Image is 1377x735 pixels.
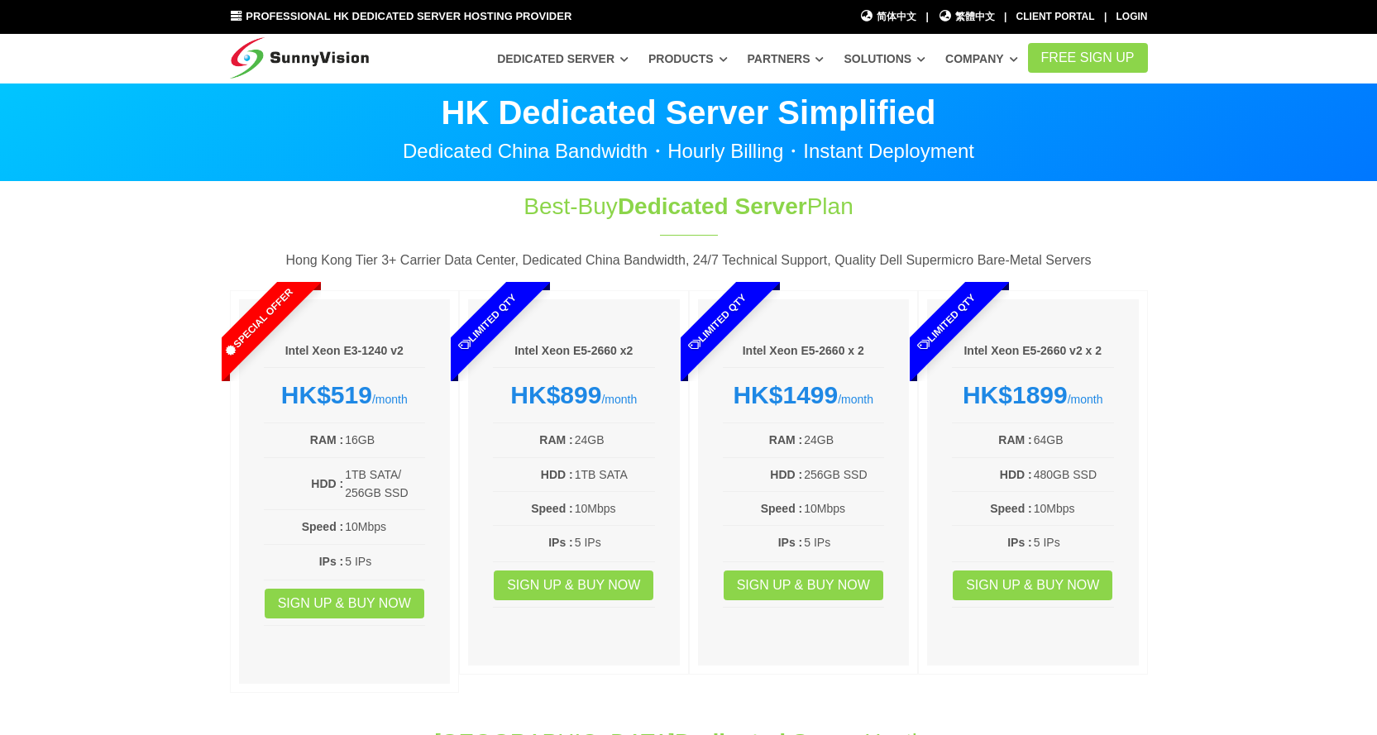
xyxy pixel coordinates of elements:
strong: HK$899 [510,381,601,408]
div: /month [952,380,1114,410]
b: HDD : [311,477,343,490]
h6: Intel Xeon E5-2660 v2 x 2 [952,343,1114,360]
span: Limited Qty [877,253,1016,392]
td: 1TB SATA/ 256GB SSD [344,465,425,504]
td: 10Mbps [574,499,655,518]
b: RAM : [539,433,572,446]
a: Dedicated Server [497,44,629,74]
b: IPs : [319,555,344,568]
td: 16GB [344,430,425,450]
strong: HK$1899 [963,381,1068,408]
h1: Best-Buy Plan [414,190,964,222]
h6: Intel Xeon E3-1240 v2 [264,343,426,360]
span: Dedicated Server [618,193,807,219]
b: IPs : [778,536,803,549]
td: 24GB [574,430,655,450]
span: Professional HK Dedicated Server Hosting Provider [246,10,571,22]
a: Solutions [844,44,925,74]
a: Client Portal [1016,11,1095,22]
div: /month [493,380,655,410]
a: Partners [748,44,825,74]
b: RAM : [310,433,343,446]
a: Sign up & Buy Now [494,570,653,600]
b: Speed : [302,520,344,533]
li: | [1104,9,1107,25]
li: | [925,9,928,25]
a: 简体中文 [860,9,917,25]
p: Hong Kong Tier 3+ Carrier Data Center, Dedicated China Bandwidth, 24/7 Technical Support, Quality... [230,250,1148,271]
td: 256GB SSD [803,465,884,484]
li: | [1004,9,1006,25]
td: 10Mbps [1033,499,1114,518]
p: HK Dedicated Server Simplified [230,96,1148,129]
a: Sign up & Buy Now [724,570,883,600]
div: /month [264,380,426,410]
b: RAM : [998,433,1031,446]
td: 5 IPs [803,532,884,552]
b: IPs : [548,536,573,549]
b: IPs : [1007,536,1032,549]
b: Speed : [531,502,573,515]
h6: Intel Xeon E5-2660 x 2 [723,343,885,360]
b: RAM : [769,433,802,446]
td: 5 IPs [344,551,425,571]
span: Limited Qty [418,253,557,392]
td: 24GB [803,430,884,450]
td: 5 IPs [574,532,655,552]
td: 1TB SATA [574,465,655,484]
b: Speed : [990,502,1032,515]
td: 5 IPs [1033,532,1114,552]
b: HDD : [541,468,573,481]
p: Dedicated China Bandwidth・Hourly Billing・Instant Deployment [230,141,1148,161]
strong: HK$1499 [733,381,838,408]
div: /month [723,380,885,410]
b: Speed : [761,502,803,515]
td: 64GB [1033,430,1114,450]
b: HDD : [1000,468,1032,481]
td: 10Mbps [803,499,884,518]
b: HDD : [770,468,802,481]
strong: HK$519 [281,381,372,408]
td: 480GB SSD [1033,465,1114,484]
a: Sign up & Buy Now [265,589,424,618]
a: Sign up & Buy Now [953,570,1112,600]
h6: Intel Xeon E5-2660 x2 [493,343,655,360]
a: Login [1116,11,1148,22]
a: Company [945,44,1018,74]
span: Limited Qty [648,253,787,392]
span: Special Offer [189,253,328,392]
a: FREE Sign Up [1028,43,1148,73]
a: Products [648,44,728,74]
a: 繁體中文 [938,9,995,25]
td: 10Mbps [344,517,425,537]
